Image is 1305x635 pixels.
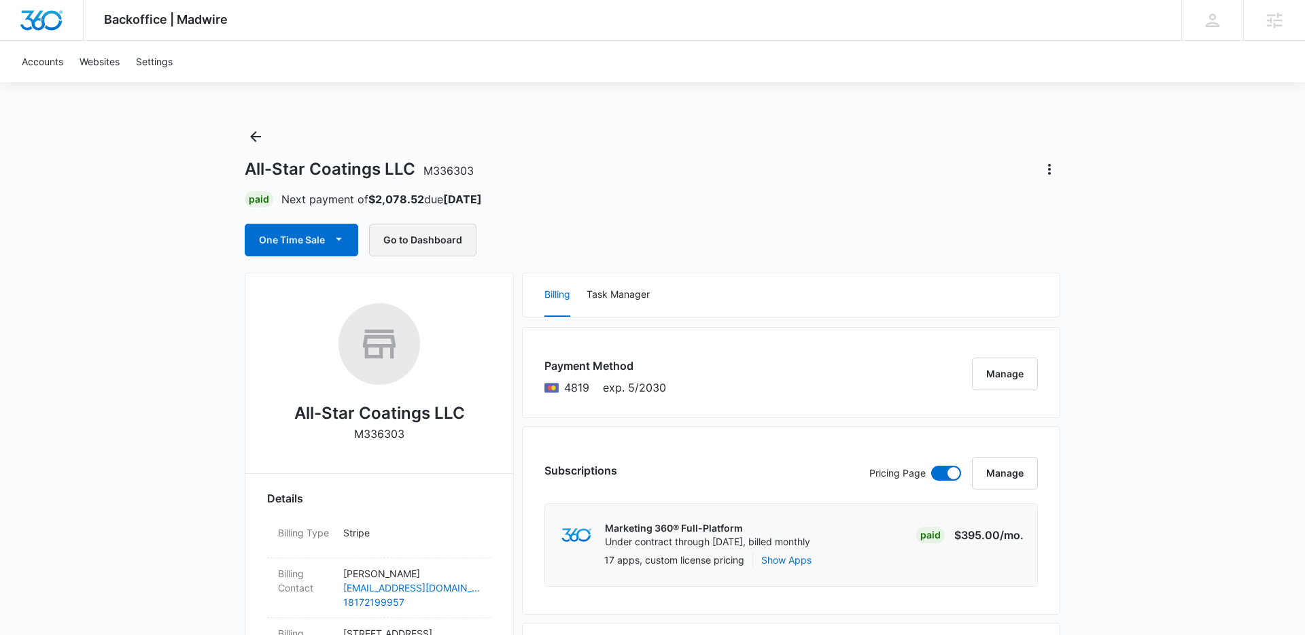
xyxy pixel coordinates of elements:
div: Paid [245,191,273,207]
span: Details [267,490,303,507]
button: Billing [544,273,570,317]
a: Websites [71,41,128,82]
button: Back [245,126,266,148]
p: Marketing 360® Full-Platform [605,521,810,535]
div: Paid [916,527,945,543]
button: One Time Sale [245,224,358,256]
h1: All-Star Coatings LLC [245,159,474,179]
p: Stripe [343,526,481,540]
h3: Subscriptions [544,462,617,479]
a: [EMAIL_ADDRESS][DOMAIN_NAME] [343,581,481,595]
h2: All-Star Coatings LLC [294,401,465,426]
span: M336303 [423,164,474,177]
p: 17 apps, custom license pricing [604,553,744,567]
p: Pricing Page [869,466,926,481]
dt: Billing Type [278,526,332,540]
button: Task Manager [587,273,650,317]
button: Go to Dashboard [369,224,476,256]
p: M336303 [354,426,404,442]
a: Settings [128,41,181,82]
button: Actions [1039,158,1060,180]
img: marketing360Logo [561,528,591,543]
a: Accounts [14,41,71,82]
span: Backoffice | Madwire [104,12,228,27]
span: exp. 5/2030 [603,379,666,396]
p: Next payment of due [281,191,482,207]
strong: $2,078.52 [368,192,424,206]
button: Manage [972,457,1038,490]
p: Under contract through [DATE], billed monthly [605,535,810,549]
span: /mo. [1000,528,1024,542]
a: 18172199957 [343,595,481,609]
div: Billing TypeStripe [267,517,491,558]
p: $395.00 [954,527,1024,543]
div: Billing Contact[PERSON_NAME][EMAIL_ADDRESS][DOMAIN_NAME]18172199957 [267,558,491,618]
dt: Billing Contact [278,566,332,595]
strong: [DATE] [443,192,482,206]
p: [PERSON_NAME] [343,566,481,581]
button: Manage [972,358,1038,390]
h3: Payment Method [544,358,666,374]
button: Show Apps [761,553,812,567]
span: Mastercard ending with [564,379,589,396]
